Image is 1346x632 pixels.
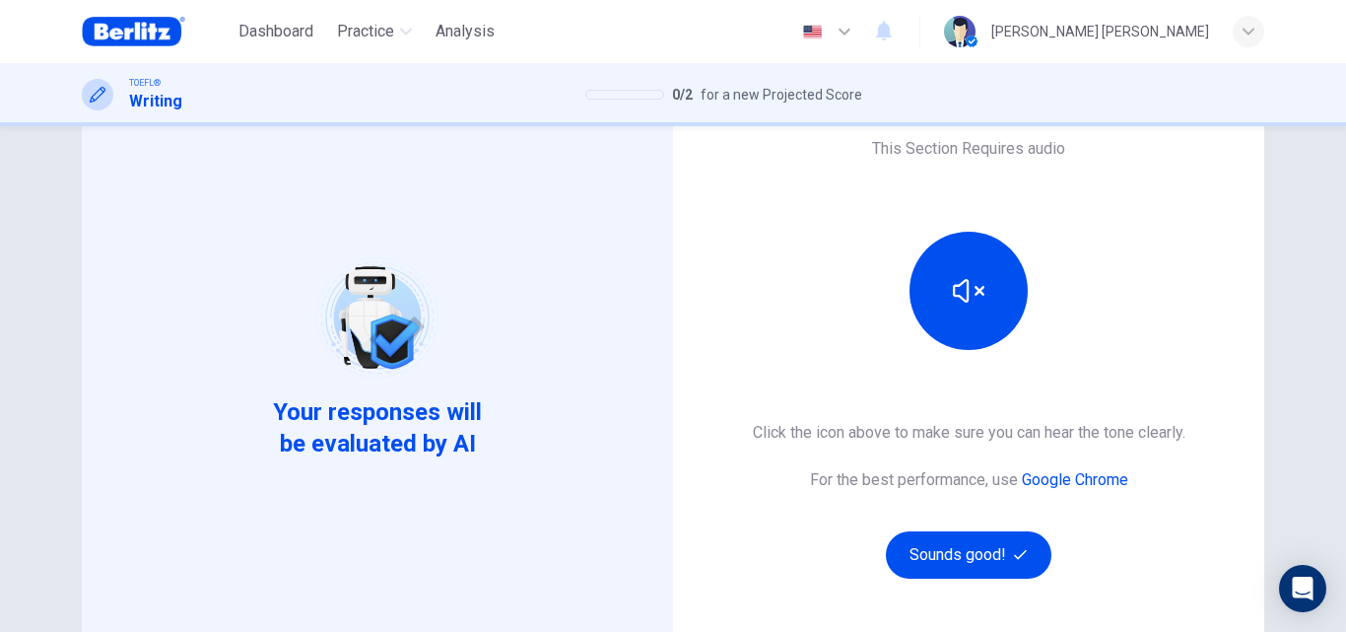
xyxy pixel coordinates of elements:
[82,12,185,51] img: Berlitz Brasil logo
[238,20,313,43] span: Dashboard
[872,137,1065,161] h6: This Section Requires audio
[82,12,231,51] a: Berlitz Brasil logo
[800,25,825,39] img: en
[944,16,976,47] img: Profile picture
[672,83,693,106] span: 0 / 2
[701,83,862,106] span: for a new Projected Score
[810,468,1128,492] h6: For the best performance, use
[258,396,498,459] span: Your responses will be evaluated by AI
[129,76,161,90] span: TOEFL®
[337,20,394,43] span: Practice
[886,531,1051,579] button: Sounds good!
[428,14,503,49] button: Analysis
[436,20,495,43] span: Analysis
[1022,470,1128,489] a: Google Chrome
[1279,565,1326,612] div: Open Intercom Messenger
[129,90,182,113] h1: Writing
[753,421,1185,445] h6: Click the icon above to make sure you can hear the tone clearly.
[329,14,420,49] button: Practice
[231,14,321,49] button: Dashboard
[314,255,439,381] img: robot icon
[991,20,1209,43] div: [PERSON_NAME] [PERSON_NAME]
